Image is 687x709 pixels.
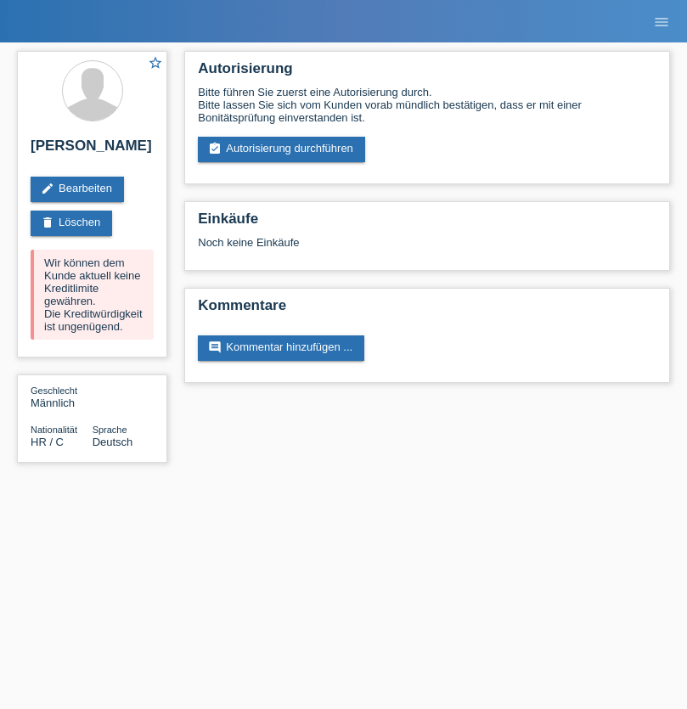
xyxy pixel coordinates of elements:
[41,216,54,229] i: delete
[208,142,222,155] i: assignment_turned_in
[31,211,112,236] a: deleteLöschen
[198,60,656,86] h2: Autorisierung
[198,236,656,262] div: Noch keine Einkäufe
[41,182,54,195] i: edit
[31,385,77,396] span: Geschlecht
[198,211,656,236] h2: Einkäufe
[31,384,93,409] div: Männlich
[31,138,154,163] h2: [PERSON_NAME]
[148,55,163,70] i: star_border
[198,297,656,323] h2: Kommentare
[198,335,364,361] a: commentKommentar hinzufügen ...
[31,177,124,202] a: editBearbeiten
[31,436,64,448] span: Kroatien / C / 15.06.2021
[653,14,670,31] i: menu
[208,340,222,354] i: comment
[198,86,656,124] div: Bitte führen Sie zuerst eine Autorisierung durch. Bitte lassen Sie sich vom Kunden vorab mündlich...
[148,55,163,73] a: star_border
[198,137,365,162] a: assignment_turned_inAutorisierung durchführen
[645,16,679,26] a: menu
[31,425,77,435] span: Nationalität
[93,425,127,435] span: Sprache
[31,250,154,340] div: Wir können dem Kunde aktuell keine Kreditlimite gewähren. Die Kreditwürdigkeit ist ungenügend.
[93,436,133,448] span: Deutsch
